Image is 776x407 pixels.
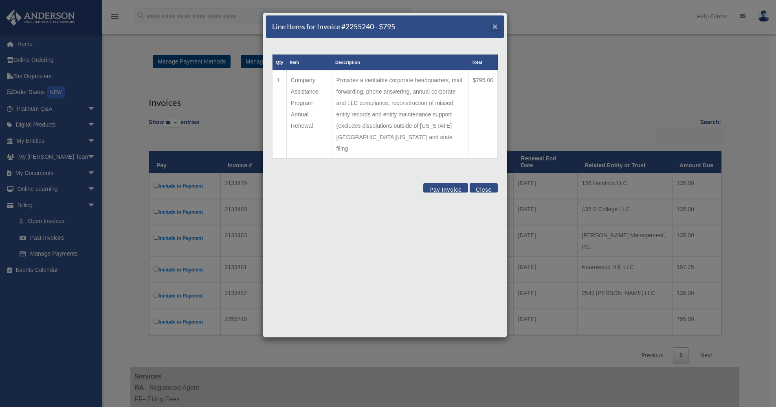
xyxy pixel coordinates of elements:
[286,55,332,70] th: Item
[272,22,395,32] h5: Line Items for Invoice #2255240 - $795
[273,70,287,159] td: 1
[470,183,498,193] button: Close
[273,55,287,70] th: Qty
[492,22,498,31] span: ×
[468,55,498,70] th: Total
[423,183,468,193] button: Pay Invoice
[332,70,468,159] td: Provides a verifiable corporate headquarters, mail forwarding, phone answering, annual corporate ...
[332,55,468,70] th: Description
[468,70,498,159] td: $795.00
[492,22,498,31] button: Close
[286,70,332,159] td: Company Assistance Program Annual Renewal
